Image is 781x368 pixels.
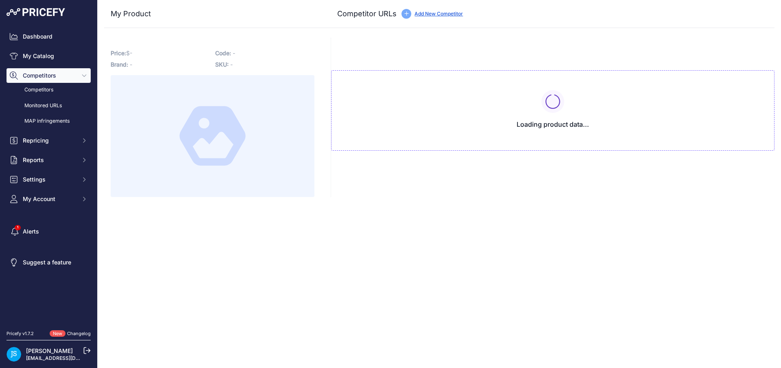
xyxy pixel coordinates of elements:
[7,224,91,239] a: Alerts
[7,172,91,187] button: Settings
[7,29,91,44] a: Dashboard
[215,50,231,56] span: Code:
[23,136,76,145] span: Repricing
[233,50,235,56] span: -
[111,48,210,59] p: $
[23,71,76,80] span: Competitors
[26,347,73,354] a: [PERSON_NAME]
[337,8,397,19] h3: Competitor URLs
[7,192,91,206] button: My Account
[67,331,91,336] a: Changelog
[7,99,91,113] a: Monitored URLs
[130,61,132,68] span: -
[23,175,76,184] span: Settings
[7,153,91,167] button: Reports
[26,355,111,361] a: [EMAIL_ADDRESS][DOMAIN_NAME]
[215,61,229,68] span: SKU:
[7,255,91,270] a: Suggest a feature
[7,114,91,128] a: MAP infringements
[7,49,91,63] a: My Catalog
[111,8,314,19] h3: My Product
[7,83,91,97] a: Competitors
[414,11,463,17] a: Add New Competitor
[23,195,76,203] span: My Account
[7,29,91,320] nav: Sidebar
[7,8,65,16] img: Pricefy Logo
[111,50,126,56] span: Price:
[130,50,132,56] span: -
[7,330,34,337] div: Pricefy v1.7.2
[338,119,768,129] h3: Loading product data...
[50,330,65,337] span: New
[7,68,91,83] button: Competitors
[7,133,91,148] button: Repricing
[230,61,233,68] span: -
[23,156,76,164] span: Reports
[111,61,128,68] span: Brand:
